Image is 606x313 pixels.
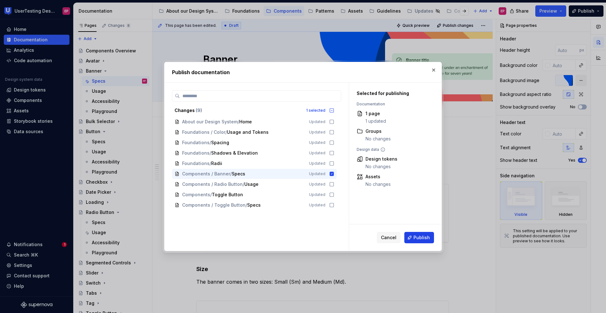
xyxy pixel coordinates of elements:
span: About our Design System [182,119,238,125]
span: Foundations [182,139,210,146]
span: Specs [247,202,261,208]
div: Documentation [357,102,427,107]
span: Updated [309,140,325,145]
span: Publish [413,234,430,241]
span: Toggle Button [212,192,243,198]
span: Foundations / Color [182,129,225,135]
span: / [225,129,227,135]
span: Components / Banner [182,171,230,177]
span: Spacing [211,139,229,146]
div: No changes [365,136,391,142]
span: / [230,171,232,177]
div: Assets [365,174,391,180]
div: No changes [365,163,397,170]
span: Radii [211,160,224,167]
span: / [210,192,212,198]
div: Changes [175,107,302,114]
span: Foundations [182,150,210,156]
span: Updated [309,203,325,208]
span: Usage [244,181,258,187]
span: / [246,202,247,208]
div: 1 updated [365,118,386,124]
span: Components / Toggle Button [182,202,246,208]
span: Updated [309,151,325,156]
button: Cancel [377,232,401,243]
div: Design tokens [365,156,397,162]
span: ( 9 ) [196,108,202,113]
span: / [238,119,239,125]
div: Selected for publishing [357,90,427,97]
span: / [243,181,244,187]
h2: Publish documentation [172,68,434,76]
span: Updated [309,182,325,187]
div: Design data [357,147,427,152]
span: Updated [309,192,325,197]
span: Components / Radio Button [182,181,243,187]
div: 1 page [365,110,386,117]
div: 1 selected [306,108,325,113]
span: / [210,160,211,167]
span: Updated [309,161,325,166]
span: Specs [232,171,245,177]
span: Usage and Tokens [227,129,269,135]
span: Components [182,192,210,198]
span: / [210,150,211,156]
span: Updated [309,130,325,135]
span: Cancel [381,234,396,241]
span: Updated [309,171,325,176]
div: Groups [365,128,391,134]
span: Home [239,119,252,125]
div: No changes [365,181,391,187]
button: Publish [404,232,434,243]
span: / [210,139,211,146]
span: Updated [309,119,325,124]
span: Foundations [182,160,210,167]
span: Shadows & Elevation [211,150,258,156]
